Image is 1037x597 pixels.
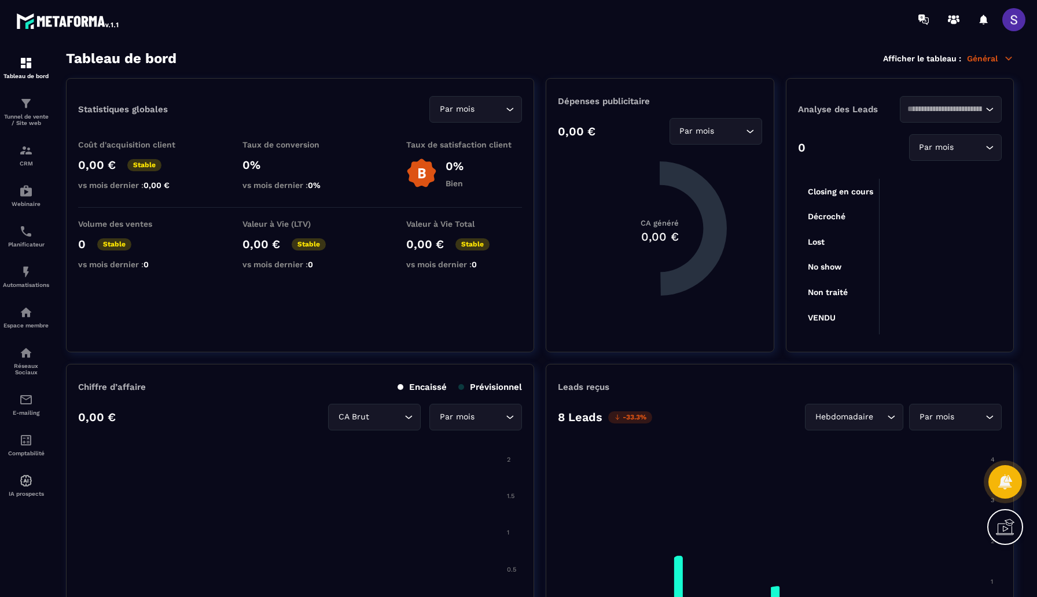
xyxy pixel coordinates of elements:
[19,265,33,279] img: automations
[507,566,516,573] tspan: 0.5
[717,125,743,138] input: Search for option
[3,282,49,288] p: Automatisations
[507,456,510,463] tspan: 2
[558,96,762,106] p: Dépenses publicitaire
[19,393,33,407] img: email
[78,104,168,115] p: Statistiques globales
[446,159,464,173] p: 0%
[97,238,131,250] p: Stable
[78,382,146,392] p: Chiffre d’affaire
[19,346,33,360] img: social-network
[398,382,447,392] p: Encaissé
[900,96,1002,123] div: Search for option
[308,260,313,269] span: 0
[957,411,983,423] input: Search for option
[967,53,1014,64] p: Général
[3,201,49,207] p: Webinaire
[807,288,847,297] tspan: Non traité
[917,411,957,423] span: Par mois
[558,410,602,424] p: 8 Leads
[242,180,358,190] p: vs mois dernier :
[3,113,49,126] p: Tunnel de vente / Site web
[78,260,194,269] p: vs mois dernier :
[3,241,49,248] p: Planificateur
[3,297,49,337] a: automationsautomationsEspace membre
[798,141,806,154] p: 0
[807,212,845,221] tspan: Décroché
[3,175,49,216] a: automationsautomationsWebinaire
[144,180,170,190] span: 0,00 €
[957,141,983,154] input: Search for option
[807,187,873,197] tspan: Closing en cours
[608,411,652,423] p: -33.3%
[446,179,464,188] p: Bien
[429,404,522,430] div: Search for option
[3,410,49,416] p: E-mailing
[19,474,33,488] img: automations
[807,237,824,246] tspan: Lost
[242,260,358,269] p: vs mois dernier :
[3,135,49,175] a: formationformationCRM
[558,382,609,392] p: Leads reçus
[507,492,514,500] tspan: 1.5
[3,47,49,88] a: formationformationTableau de bord
[909,404,1002,430] div: Search for option
[19,433,33,447] img: accountant
[406,219,522,229] p: Valeur à Vie Total
[3,256,49,297] a: automationsautomationsAutomatisations
[3,450,49,456] p: Comptabilité
[144,260,149,269] span: 0
[127,159,161,171] p: Stable
[3,384,49,425] a: emailemailE-mailing
[3,491,49,497] p: IA prospects
[437,103,477,116] span: Par mois
[798,104,900,115] p: Analyse des Leads
[458,382,522,392] p: Prévisionnel
[429,96,522,123] div: Search for option
[66,50,176,67] h3: Tableau de bord
[812,411,876,423] span: Hebdomadaire
[19,184,33,198] img: automations
[477,103,503,116] input: Search for option
[16,10,120,31] img: logo
[78,410,116,424] p: 0,00 €
[78,140,194,149] p: Coût d'acquisition client
[78,237,86,251] p: 0
[406,237,444,251] p: 0,00 €
[991,578,993,585] tspan: 1
[242,219,358,229] p: Valeur à Vie (LTV)
[3,322,49,329] p: Espace membre
[3,216,49,256] a: schedulerschedulerPlanificateur
[242,158,358,172] p: 0%
[907,103,983,116] input: Search for option
[19,97,33,110] img: formation
[78,219,194,229] p: Volume des ventes
[406,260,522,269] p: vs mois dernier :
[507,529,509,536] tspan: 1
[455,238,490,250] p: Stable
[3,425,49,465] a: accountantaccountantComptabilité
[3,160,49,167] p: CRM
[19,56,33,70] img: formation
[991,456,995,463] tspan: 4
[677,125,717,138] span: Par mois
[558,124,595,138] p: 0,00 €
[406,140,522,149] p: Taux de satisfaction client
[876,411,884,423] input: Search for option
[437,411,477,423] span: Par mois
[78,158,116,172] p: 0,00 €
[328,404,421,430] div: Search for option
[472,260,477,269] span: 0
[308,180,321,190] span: 0%
[3,88,49,135] a: formationformationTunnel de vente / Site web
[292,238,326,250] p: Stable
[883,54,961,63] p: Afficher le tableau :
[406,158,437,189] img: b-badge-o.b3b20ee6.svg
[19,224,33,238] img: scheduler
[670,118,762,145] div: Search for option
[372,411,402,423] input: Search for option
[477,411,503,423] input: Search for option
[805,404,903,430] div: Search for option
[3,363,49,375] p: Réseaux Sociaux
[19,305,33,319] img: automations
